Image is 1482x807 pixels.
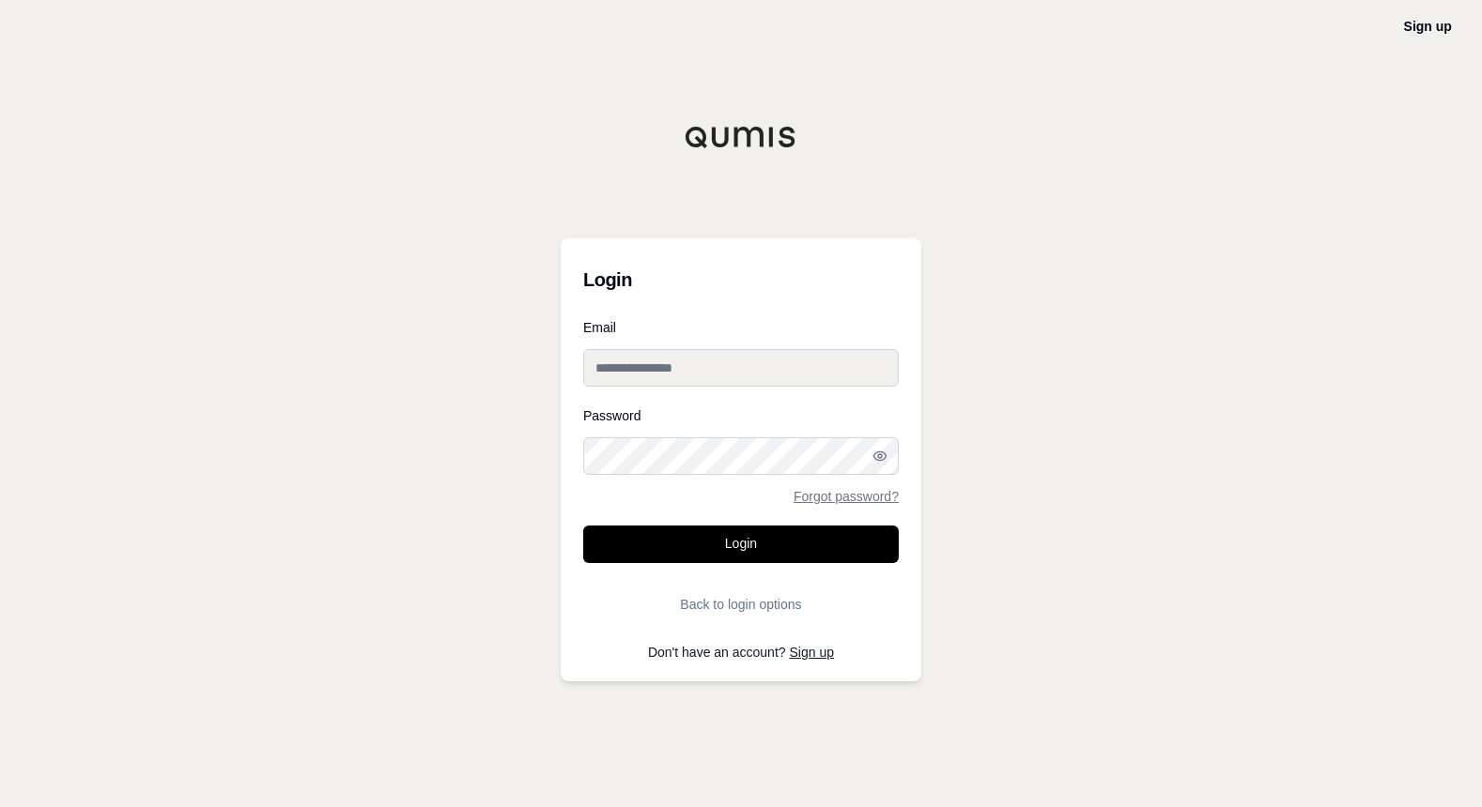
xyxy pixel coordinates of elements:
[583,321,899,334] label: Email
[583,261,899,298] h3: Login
[583,586,899,623] button: Back to login options
[685,126,797,148] img: Qumis
[790,645,834,660] a: Sign up
[583,525,899,563] button: Login
[583,409,899,422] label: Password
[583,646,899,659] p: Don't have an account?
[1404,19,1452,34] a: Sign up
[794,490,899,503] a: Forgot password?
